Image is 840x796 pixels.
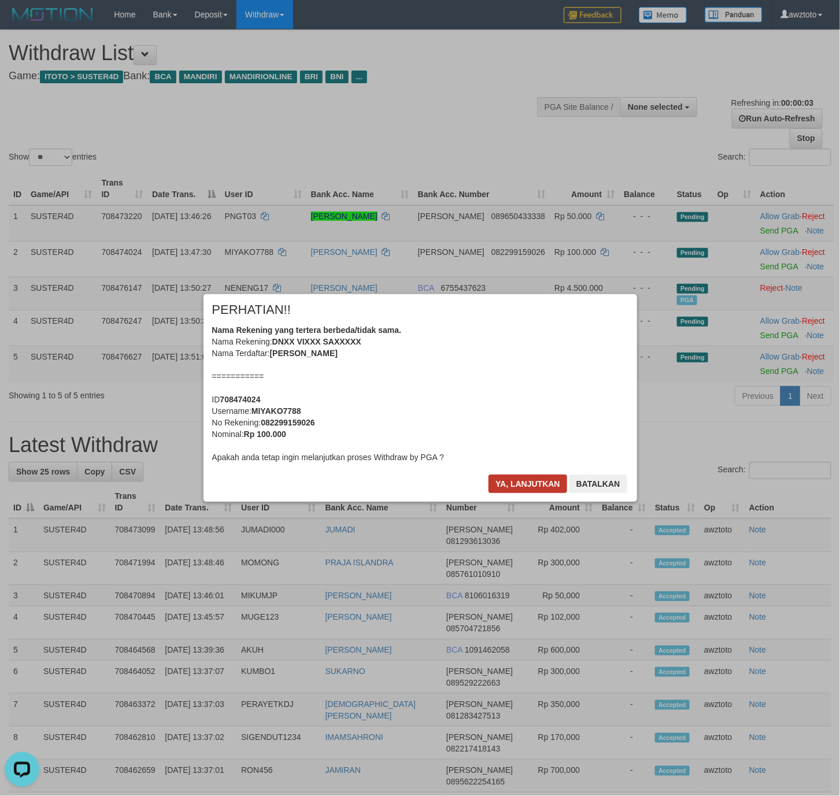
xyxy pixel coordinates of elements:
[212,304,291,316] span: PERHATIAN!!
[220,395,261,404] b: 708474024
[251,406,301,416] b: MIYAKO7788
[270,349,338,358] b: [PERSON_NAME]
[5,5,39,39] button: Open LiveChat chat widget
[244,430,286,439] b: Rp 100.000
[261,418,314,427] b: 082299159026
[489,475,567,493] button: Ya, lanjutkan
[569,475,627,493] button: Batalkan
[212,324,628,463] div: Nama Rekening: Nama Terdaftar: =========== ID Username: No Rekening: Nominal: Apakah anda tetap i...
[272,337,361,346] b: DNXX VIXXX SAXXXXX
[212,325,402,335] b: Nama Rekening yang tertera berbeda/tidak sama.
